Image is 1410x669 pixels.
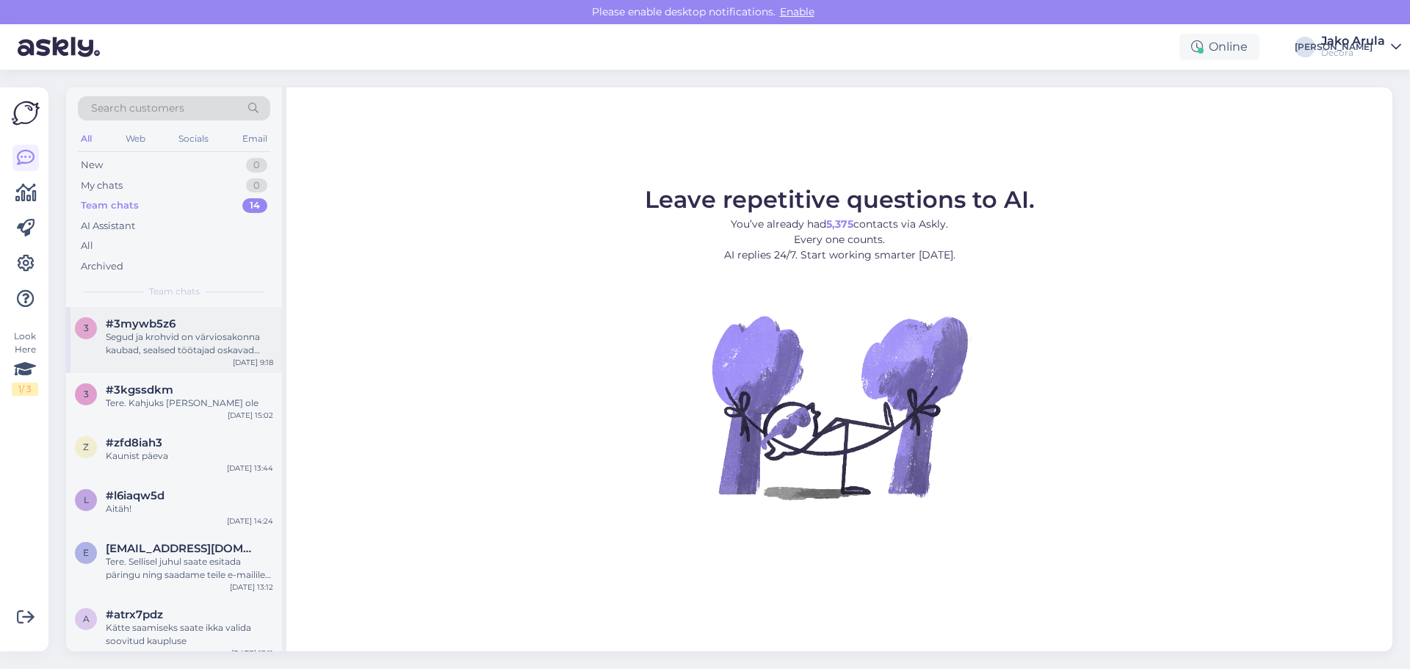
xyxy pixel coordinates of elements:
div: Decora [1321,47,1385,59]
div: 0 [246,178,267,193]
div: Archived [81,259,123,274]
p: You’ve already had contacts via Askly. Every one counts. AI replies 24/7. Start working smarter [... [645,217,1035,263]
img: Askly Logo [12,99,40,127]
div: Segud ja krohvid on värviosakonna kaubad, sealsed töötajad oskavad kõige paremini soovitada, mis ... [106,330,273,357]
span: #l6iaqw5d [106,489,164,502]
span: 3 [84,388,89,399]
div: All [78,129,95,148]
span: Leave repetitive questions to AI. [645,185,1035,214]
span: #atrx7pdz [106,608,163,621]
div: Team chats [81,198,139,213]
b: 5,375 [826,217,853,231]
span: e [83,547,89,558]
span: #zfd8iah3 [106,436,162,449]
span: estritaasma@gmail.com [106,542,258,555]
span: #3mywb5z6 [106,317,176,330]
div: [DATE] 15:02 [228,410,273,421]
span: l [84,494,89,505]
div: Tere. Kahjuks [PERSON_NAME] ole [106,397,273,410]
span: Enable [775,5,819,18]
div: Jako Arula [1321,35,1385,47]
div: New [81,158,103,173]
span: z [83,441,89,452]
div: Kaunist päeva [106,449,273,463]
span: #3kgssdkm [106,383,173,397]
div: [DATE] 14:24 [227,516,273,527]
div: [DATE] 13:44 [227,463,273,474]
div: [DATE] 9:18 [233,357,273,368]
div: AI Assistant [81,219,135,234]
div: All [81,239,93,253]
div: [DATE] 13:12 [230,582,273,593]
div: [DATE] 13:11 [231,648,273,659]
span: Team chats [149,285,200,298]
span: Search customers [91,101,184,116]
div: 0 [246,158,267,173]
div: Aitäh! [106,502,273,516]
div: My chats [81,178,123,193]
div: Online [1179,34,1259,60]
div: Web [123,129,148,148]
span: a [83,613,90,624]
div: Email [239,129,270,148]
div: Kätte saamiseks saate ikka valida soovitud kaupluse [106,621,273,648]
div: Socials [176,129,211,148]
div: Look Here [12,330,38,396]
div: 14 [242,198,267,213]
img: No Chat active [707,275,972,539]
span: 3 [84,322,89,333]
a: Jako ArulaDecora [1321,35,1401,59]
div: [PERSON_NAME] [1295,37,1315,57]
div: Tere. Sellisel juhul saate esitada päringu ning saadame teile e-mailile tasumisinfo: [DOMAIN_NAME... [106,555,273,582]
div: 1 / 3 [12,383,38,396]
